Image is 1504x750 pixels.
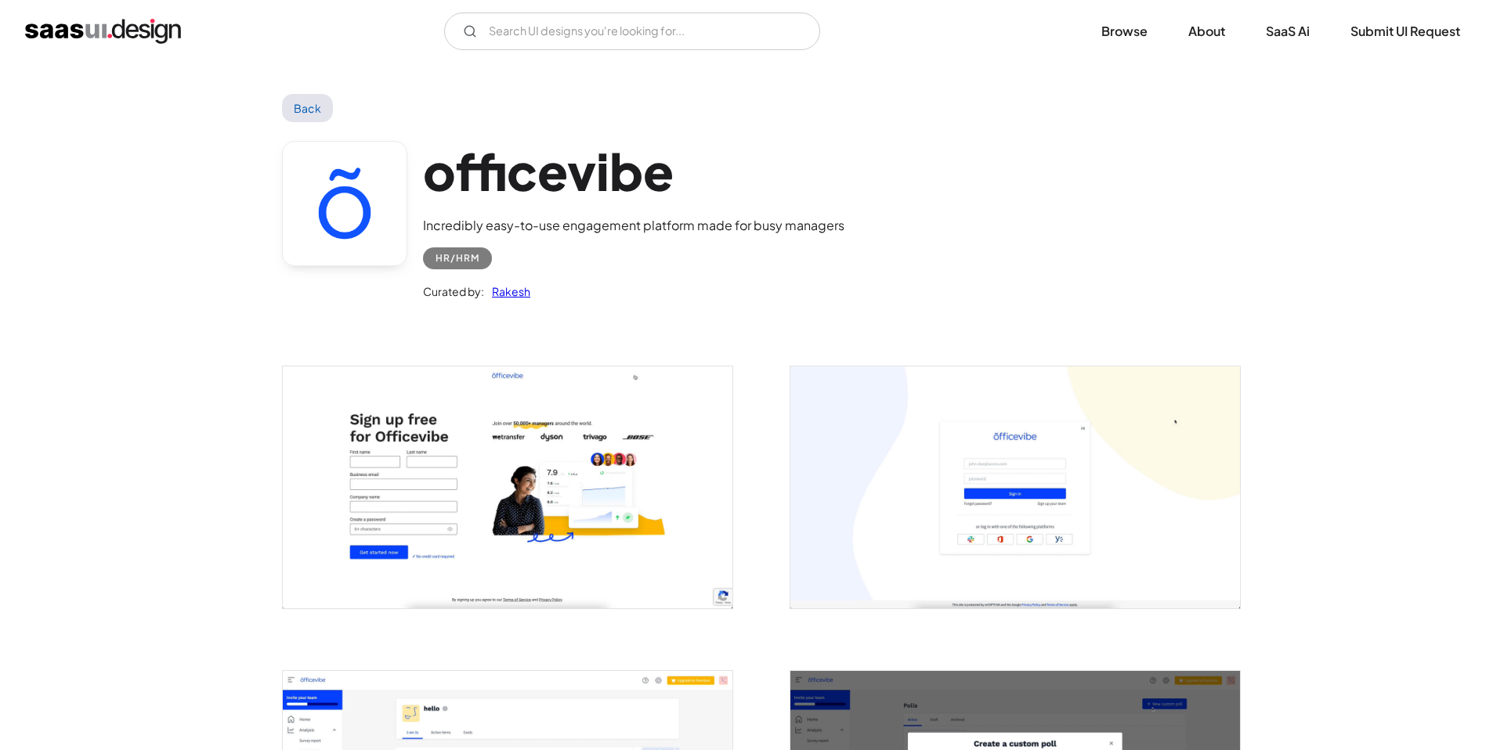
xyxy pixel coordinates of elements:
[444,13,820,50] input: Search UI designs you're looking for...
[1332,14,1479,49] a: Submit UI Request
[283,366,732,608] img: 6027724894806a10b4f90b05_officevibe%20sign%20up.jpg
[1170,14,1244,49] a: About
[423,141,844,201] h1: officevibe
[1247,14,1329,49] a: SaaS Ai
[423,216,844,235] div: Incredibly easy-to-use engagement platform made for busy managers
[282,94,333,122] a: Back
[484,282,530,301] a: Rakesh
[436,249,479,268] div: HR/HRM
[423,282,484,301] div: Curated by:
[283,366,732,608] a: open lightbox
[25,19,181,44] a: home
[790,366,1240,608] img: 60277248549dbbb32f00dd6f_officevibe%20login.jpg
[790,366,1240,608] a: open lightbox
[1083,14,1166,49] a: Browse
[444,13,820,50] form: Email Form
